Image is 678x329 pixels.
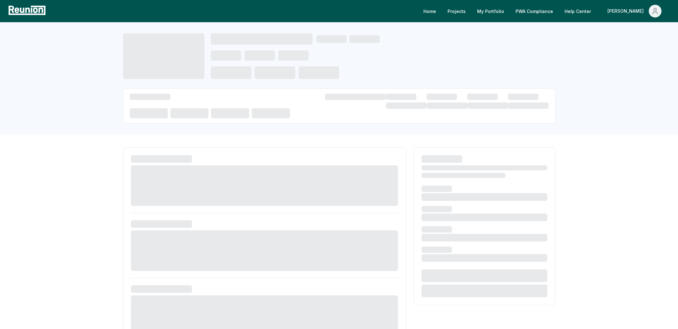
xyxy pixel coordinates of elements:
[472,5,509,17] a: My Portfolio
[559,5,596,17] a: Help Center
[602,5,667,17] button: [PERSON_NAME]
[418,5,441,17] a: Home
[607,5,646,17] div: [PERSON_NAME]
[442,5,471,17] a: Projects
[418,5,672,17] nav: Main
[510,5,558,17] a: PWA Compliance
